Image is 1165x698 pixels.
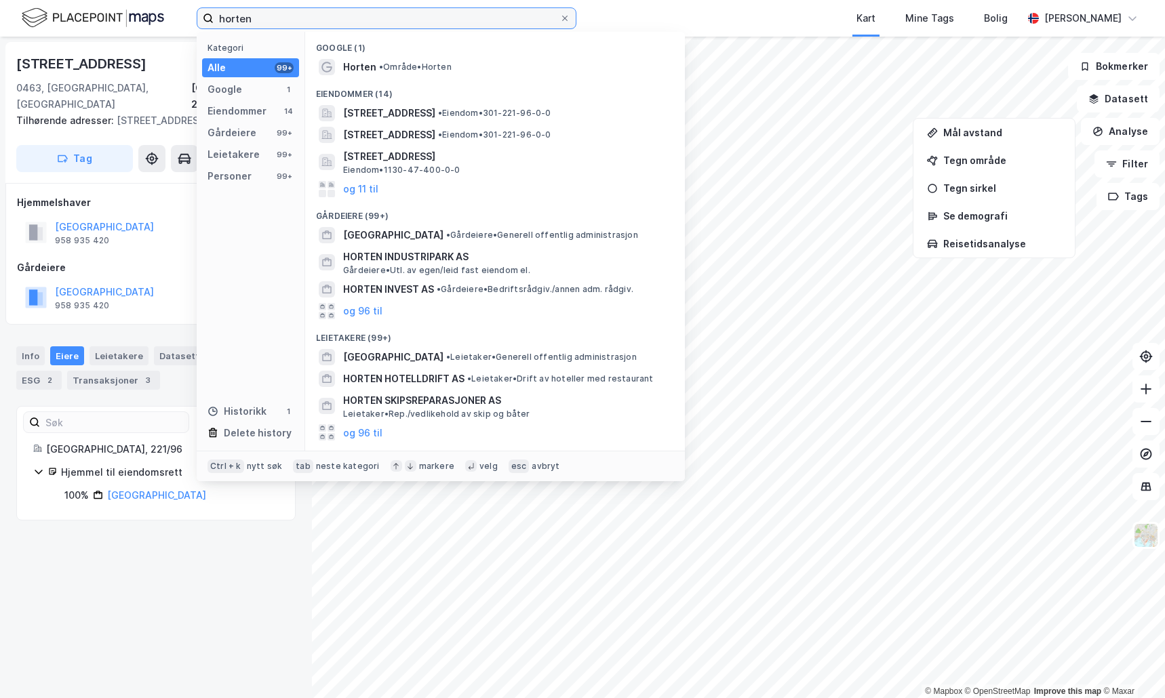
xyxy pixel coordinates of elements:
div: Hjemmelshaver [17,194,295,211]
div: Transaksjoner [67,371,160,390]
div: Tegn område [943,155,1061,166]
button: Analyse [1081,118,1160,145]
div: 99+ [275,62,294,73]
div: Hjemmel til eiendomsrett [61,464,279,480]
button: Filter [1094,150,1160,178]
div: Kontrollprogram for chat [1097,633,1165,698]
span: Gårdeiere • Generell offentlig administrasjon [446,230,638,241]
div: 0463, [GEOGRAPHIC_DATA], [GEOGRAPHIC_DATA] [16,80,191,112]
span: Gårdeiere • Bedriftsrådgiv./annen adm. rådgiv. [437,284,633,295]
div: Leietakere [208,146,260,163]
span: • [379,62,383,72]
div: Mål avstand [943,127,1061,138]
div: Gårdeiere [208,125,256,141]
div: Tegn sirkel [943,182,1061,194]
div: Reisetidsanalyse [943,238,1061,249]
div: 14 [283,106,294,117]
div: Eiendommer (14) [305,78,685,102]
button: Tags [1097,183,1160,210]
div: Eiere [50,346,84,365]
div: tab [293,459,313,473]
div: Alle [208,60,226,76]
div: Gårdeiere (99+) [305,200,685,224]
span: [STREET_ADDRESS] [343,105,435,121]
div: [GEOGRAPHIC_DATA], 221/96 [46,441,279,457]
div: 99+ [275,149,294,160]
span: Leietaker • Drift av hoteller med restaurant [467,373,654,384]
div: ESG [16,371,62,390]
span: Leietaker • Rep./vedlikehold av skip og båter [343,409,530,419]
div: 100% [64,487,89,504]
div: 958 935 420 [55,300,109,311]
button: og 96 til [343,303,382,319]
div: 1 [283,406,294,417]
div: Leietakere [90,346,149,365]
span: [STREET_ADDRESS] [343,148,669,165]
button: Bokmerker [1068,53,1160,80]
a: Mapbox [925,686,962,696]
a: OpenStreetMap [965,686,1031,696]
div: esc [509,459,530,473]
span: Eiendom • 1130-47-400-0-0 [343,165,460,176]
iframe: Chat Widget [1097,633,1165,698]
div: 3 [141,373,155,387]
a: [GEOGRAPHIC_DATA] [107,489,206,501]
span: Område • Horten [379,62,452,73]
a: Improve this map [1034,686,1101,696]
button: Datasett [1077,85,1160,112]
button: Tag [16,145,133,172]
button: og 11 til [343,181,378,197]
span: • [438,108,442,118]
div: [GEOGRAPHIC_DATA], 221/96 [191,80,296,112]
div: Delete history [224,425,292,441]
div: Google (1) [305,32,685,56]
input: Søk [40,412,189,432]
img: logo.f888ab2527a4732fd821a326f86c7f29.svg [22,6,164,30]
span: HORTEN SKIPSREPARASJONER AS [343,392,669,409]
span: • [438,129,442,140]
div: Se demografi [943,210,1061,222]
div: nytt søk [247,461,283,472]
div: Bolig [984,10,1008,26]
div: 1 [283,84,294,95]
span: • [467,373,471,384]
div: markere [419,461,454,472]
span: • [437,284,441,294]
div: 99+ [275,171,294,182]
button: og 96 til [343,424,382,440]
span: [STREET_ADDRESS] [343,127,435,143]
input: Søk på adresse, matrikkel, gårdeiere, leietakere eller personer [214,8,559,28]
div: Eiendommer [208,103,266,119]
div: Leietakere (99+) [305,322,685,346]
div: Kart [856,10,875,26]
div: [PERSON_NAME] [1044,10,1122,26]
span: Eiendom • 301-221-96-0-0 [438,129,551,140]
span: • [446,352,450,362]
div: [STREET_ADDRESS] [16,112,285,129]
div: velg [479,461,498,472]
img: Z [1133,522,1159,548]
span: Horten [343,59,376,75]
div: 2 [43,373,56,387]
div: Personer [208,168,252,184]
span: HORTEN INDUSTRIPARK AS [343,249,669,265]
span: Gårdeiere • Utl. av egen/leid fast eiendom el. [343,265,530,276]
div: Personer (99+) [305,443,685,468]
div: neste kategori [316,461,380,472]
span: Tilhørende adresser: [16,115,117,126]
span: HORTEN INVEST AS [343,281,434,297]
span: • [446,230,450,240]
div: Ctrl + k [208,459,244,473]
div: Google [208,81,242,98]
div: Kategori [208,43,299,53]
span: Eiendom • 301-221-96-0-0 [438,108,551,119]
span: [GEOGRAPHIC_DATA] [343,227,443,243]
div: [STREET_ADDRESS] [16,53,149,75]
div: Info [16,346,45,365]
div: Gårdeiere [17,260,295,276]
div: Datasett [154,346,205,365]
div: Mine Tags [905,10,954,26]
span: [GEOGRAPHIC_DATA] [343,349,443,365]
div: 958 935 420 [55,235,109,246]
div: avbryt [532,461,559,472]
